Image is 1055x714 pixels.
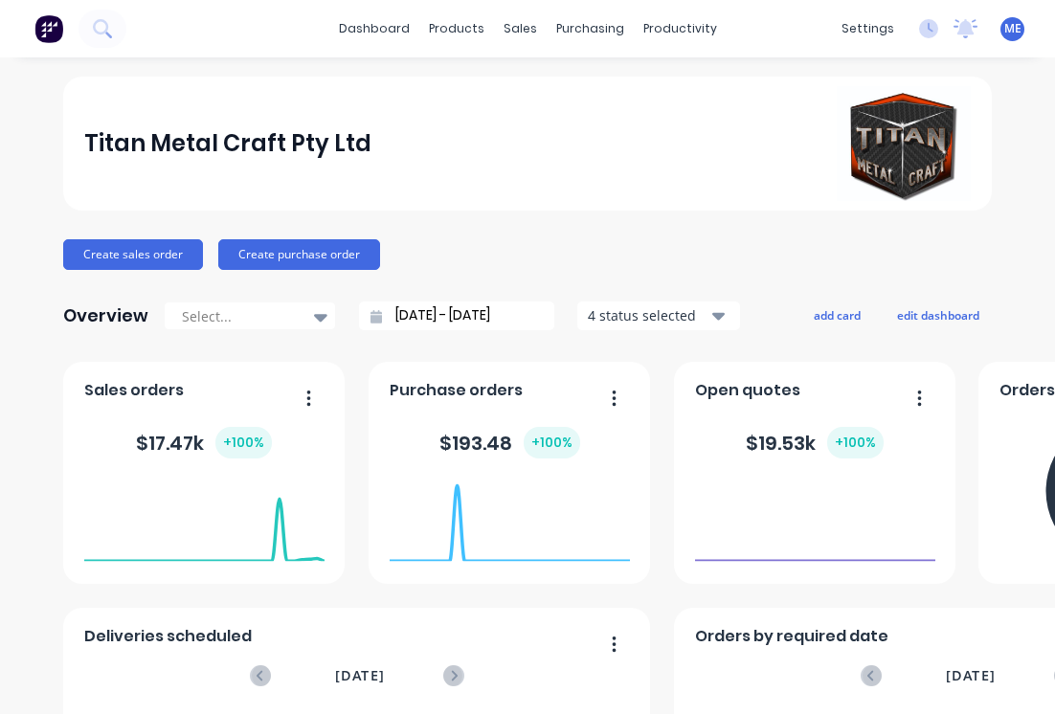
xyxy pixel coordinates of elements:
[329,14,419,43] a: dashboard
[746,427,884,458] div: $ 19.53k
[494,14,547,43] div: sales
[634,14,727,43] div: productivity
[946,665,996,686] span: [DATE]
[34,14,63,43] img: Factory
[419,14,494,43] div: products
[524,427,580,458] div: + 100 %
[136,427,272,458] div: $ 17.47k
[588,305,708,325] div: 4 status selected
[218,239,380,270] button: Create purchase order
[84,379,184,402] span: Sales orders
[885,302,992,327] button: edit dashboard
[837,86,971,201] img: Titan Metal Craft Pty Ltd
[1004,20,1021,37] span: ME
[827,427,884,458] div: + 100 %
[695,379,800,402] span: Open quotes
[801,302,873,327] button: add card
[390,379,523,402] span: Purchase orders
[215,427,272,458] div: + 100 %
[439,427,580,458] div: $ 193.48
[547,14,634,43] div: purchasing
[577,301,740,330] button: 4 status selected
[832,14,904,43] div: settings
[335,665,385,686] span: [DATE]
[63,239,203,270] button: Create sales order
[63,297,148,335] div: Overview
[84,124,371,163] div: Titan Metal Craft Pty Ltd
